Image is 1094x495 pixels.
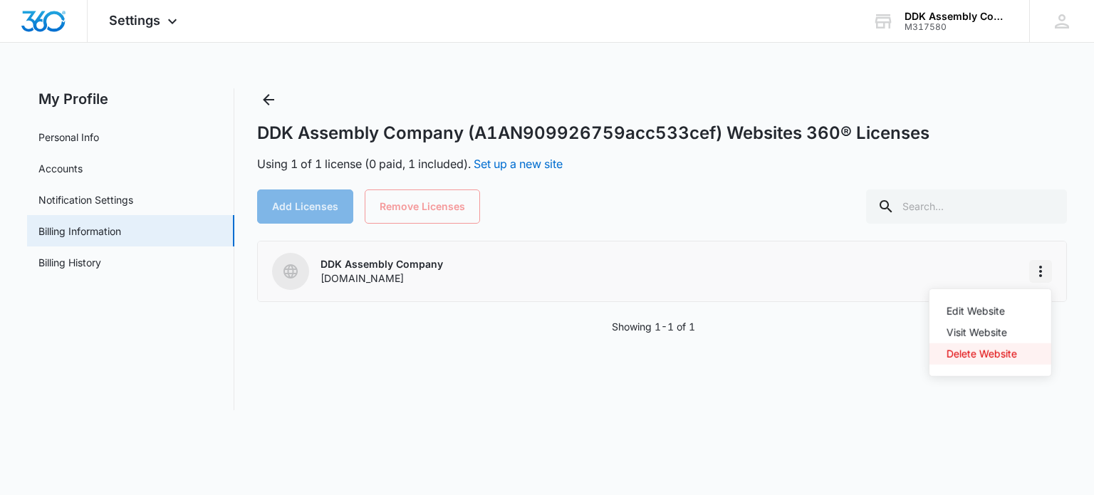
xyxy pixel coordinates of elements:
[905,11,1009,22] div: account name
[321,271,443,286] div: [DOMAIN_NAME]
[38,130,99,145] a: Personal Info
[38,192,133,207] a: Notification Settings
[38,224,121,239] a: Billing Information
[109,13,160,28] span: Settings
[612,319,695,334] p: Showing 1-1 of 1
[38,255,101,270] a: Billing History
[257,88,280,111] button: Back
[38,161,83,176] a: Accounts
[1029,260,1052,283] button: More
[257,155,563,172] p: Using 1 of 1 license (0 paid, 1 included).
[27,88,234,110] h2: My Profile
[866,189,1067,224] input: Search...
[257,123,929,144] h1: DDK Assembly Company (A1AN909926759acc533cef) Websites 360® Licenses
[321,257,443,271] p: DDK Assembly Company
[905,22,1009,32] div: account id
[474,157,563,171] a: Set up a new site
